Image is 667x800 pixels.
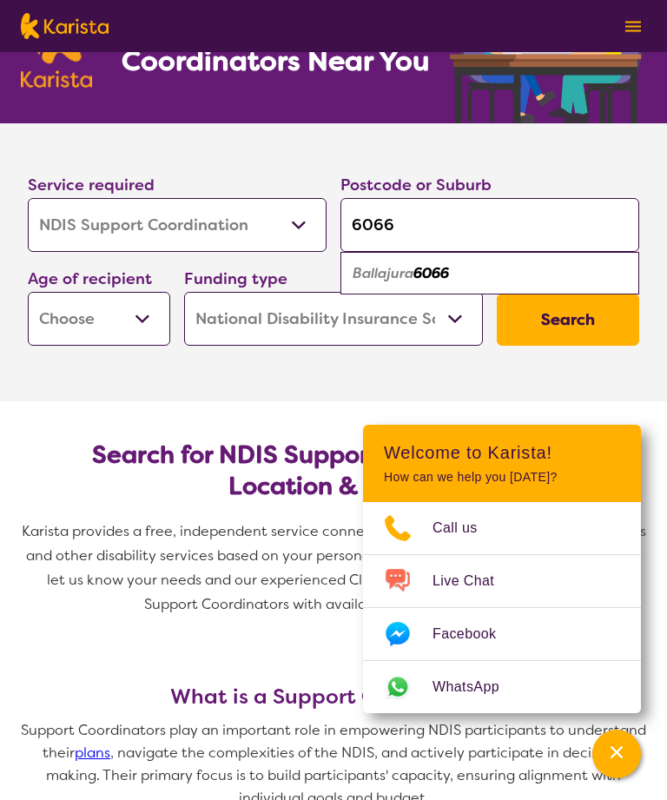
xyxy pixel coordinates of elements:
[384,442,620,463] h2: Welcome to Karista!
[349,257,631,290] div: Ballajura 6066
[363,425,641,713] div: Channel Menu
[184,268,287,289] label: Funding type
[625,21,641,32] img: menu
[433,621,517,647] span: Facebook
[28,175,155,195] label: Service required
[413,264,449,282] em: 6066
[21,684,646,709] h3: What is a Support Coordinator?
[340,175,492,195] label: Postcode or Suburb
[363,661,641,713] a: Web link opens in a new tab.
[353,264,413,282] em: Ballajura
[433,568,515,594] span: Live Chat
[75,744,110,762] a: plans
[497,294,639,346] button: Search
[21,13,109,39] img: Karista logo
[592,730,641,778] button: Channel Menu
[433,674,520,700] span: WhatsApp
[22,522,650,613] span: Karista provides a free, independent service connecting you with NDIS Support Coordinators and ot...
[42,440,625,502] h2: Search for NDIS Support Coordinators by Location & Needs
[363,502,641,713] ul: Choose channel
[384,470,620,485] p: How can we help you [DATE]?
[433,515,499,541] span: Call us
[122,9,443,78] h1: Find NDIS Support Coordinators Near You
[28,268,152,289] label: Age of recipient
[340,198,639,252] input: Type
